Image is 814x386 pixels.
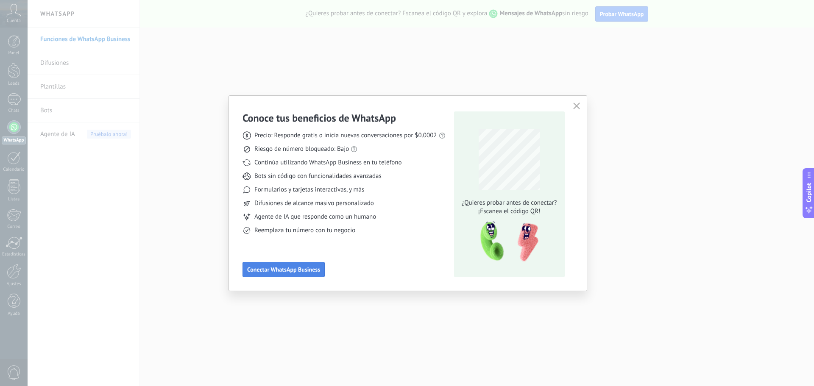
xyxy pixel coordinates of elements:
[254,158,401,167] span: Continúa utilizando WhatsApp Business en tu teléfono
[459,207,559,216] span: ¡Escanea el código QR!
[805,183,813,202] span: Copilot
[459,199,559,207] span: ¿Quieres probar antes de conectar?
[254,199,374,208] span: Difusiones de alcance masivo personalizado
[254,131,437,140] span: Precio: Responde gratis o inicia nuevas conversaciones por $0.0002
[254,172,382,181] span: Bots sin código con funcionalidades avanzadas
[254,145,349,153] span: Riesgo de número bloqueado: Bajo
[254,213,376,221] span: Agente de IA que responde como un humano
[254,186,364,194] span: Formularios y tarjetas interactivas, y más
[247,267,320,272] span: Conectar WhatsApp Business
[473,219,540,264] img: qr-pic-1x.png
[243,111,396,125] h3: Conoce tus beneficios de WhatsApp
[243,262,325,277] button: Conectar WhatsApp Business
[254,226,355,235] span: Reemplaza tu número con tu negocio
